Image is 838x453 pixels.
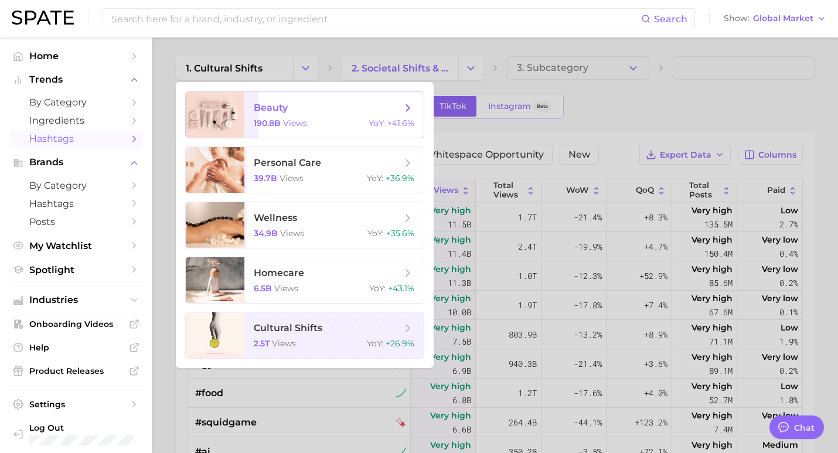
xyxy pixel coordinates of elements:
a: Hashtags [9,195,143,213]
span: Posts [29,216,123,227]
a: Hashtags [9,130,143,148]
span: +35.6% [386,228,414,239]
span: cultural shifts [254,322,322,333]
span: Global Market [753,15,813,22]
span: +36.9% [386,173,414,183]
span: personal care [254,157,321,168]
span: 34.9b [254,228,278,239]
span: Settings [29,399,123,410]
button: Industries [9,291,143,309]
span: Help [29,342,123,353]
a: Product Releases [9,362,143,380]
span: Home [29,50,123,62]
button: Brands [9,154,143,171]
span: YoY : [369,283,386,294]
span: views [272,338,296,349]
span: Ingredients [29,115,123,126]
span: Hashtags [29,133,123,144]
span: beauty [254,102,288,113]
span: Product Releases [29,366,123,376]
a: Ingredients [9,111,143,130]
span: Search [654,13,687,25]
span: homecare [254,267,304,278]
span: Industries [29,295,123,305]
a: Onboarding Videos [9,315,143,333]
span: views [274,283,298,294]
span: 39.7b [254,173,277,183]
a: Settings [9,396,143,413]
span: Hashtags [29,198,123,209]
span: My Watchlist [29,240,123,251]
span: YoY : [367,173,383,183]
span: wellness [254,212,297,223]
span: Show [724,15,750,22]
span: YoY : [369,118,385,128]
span: by Category [29,180,123,191]
a: Home [9,47,143,65]
ul: Change Category [176,82,434,368]
span: 190.8b [254,118,281,128]
input: Search here for a brand, industry, or ingredient [110,9,641,29]
span: by Category [29,97,123,108]
span: YoY : [367,338,383,349]
a: Posts [9,213,143,231]
button: ShowGlobal Market [721,11,829,26]
span: views [280,228,304,239]
span: views [280,173,304,183]
a: Help [9,339,143,356]
img: SPATE [12,11,74,25]
span: +26.9% [386,338,414,349]
span: +43.1% [388,283,414,294]
span: views [283,118,307,128]
button: Trends [9,71,143,88]
span: Log Out [29,423,161,433]
span: Brands [29,157,123,168]
a: by Category [9,93,143,111]
a: Spotlight [9,261,143,279]
span: YoY : [367,228,384,239]
a: by Category [9,176,143,195]
a: My Watchlist [9,237,143,255]
span: Onboarding Videos [29,319,123,329]
span: Trends [29,74,123,85]
a: Log out. Currently logged in with e-mail emilydy@benefitcosmetics.com. [9,419,143,449]
span: 2.5t [254,338,270,349]
span: +41.6% [387,118,414,128]
span: Spotlight [29,264,123,275]
span: 6.5b [254,283,272,294]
